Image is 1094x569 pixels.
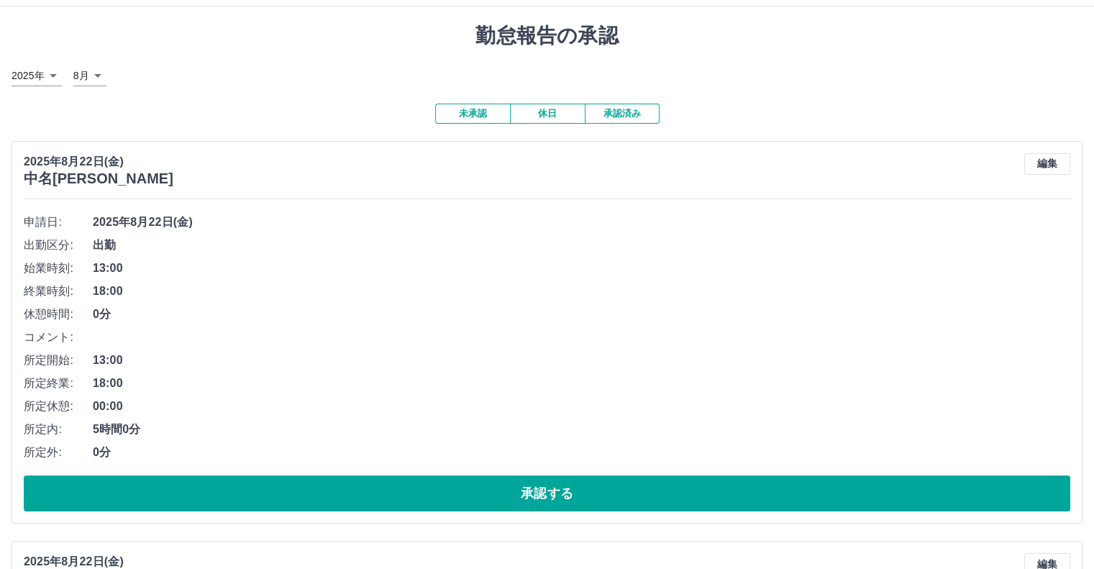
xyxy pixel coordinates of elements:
button: 承認する [24,475,1070,511]
span: 所定開始: [24,352,93,369]
button: 編集 [1024,153,1070,175]
span: 所定内: [24,421,93,438]
h3: 中名[PERSON_NAME] [24,170,173,187]
span: 所定終業: [24,375,93,392]
span: 終業時刻: [24,283,93,300]
span: 休憩時間: [24,306,93,323]
span: 申請日: [24,214,93,231]
span: 0分 [93,444,1070,461]
span: 始業時刻: [24,260,93,277]
span: 00:00 [93,398,1070,415]
span: コメント: [24,329,93,346]
span: 18:00 [93,375,1070,392]
button: 承認済み [585,104,660,124]
span: 2025年8月22日(金) [93,214,1070,231]
span: 所定休憩: [24,398,93,415]
span: 13:00 [93,260,1070,277]
span: 出勤区分: [24,237,93,254]
span: 5時間0分 [93,421,1070,438]
button: 休日 [510,104,585,124]
button: 未承認 [435,104,510,124]
h1: 勤怠報告の承認 [12,24,1082,48]
span: 出勤 [93,237,1070,254]
span: 13:00 [93,352,1070,369]
span: 18:00 [93,283,1070,300]
span: 所定外: [24,444,93,461]
p: 2025年8月22日(金) [24,153,173,170]
div: 8月 [73,65,106,86]
div: 2025年 [12,65,62,86]
span: 0分 [93,306,1070,323]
